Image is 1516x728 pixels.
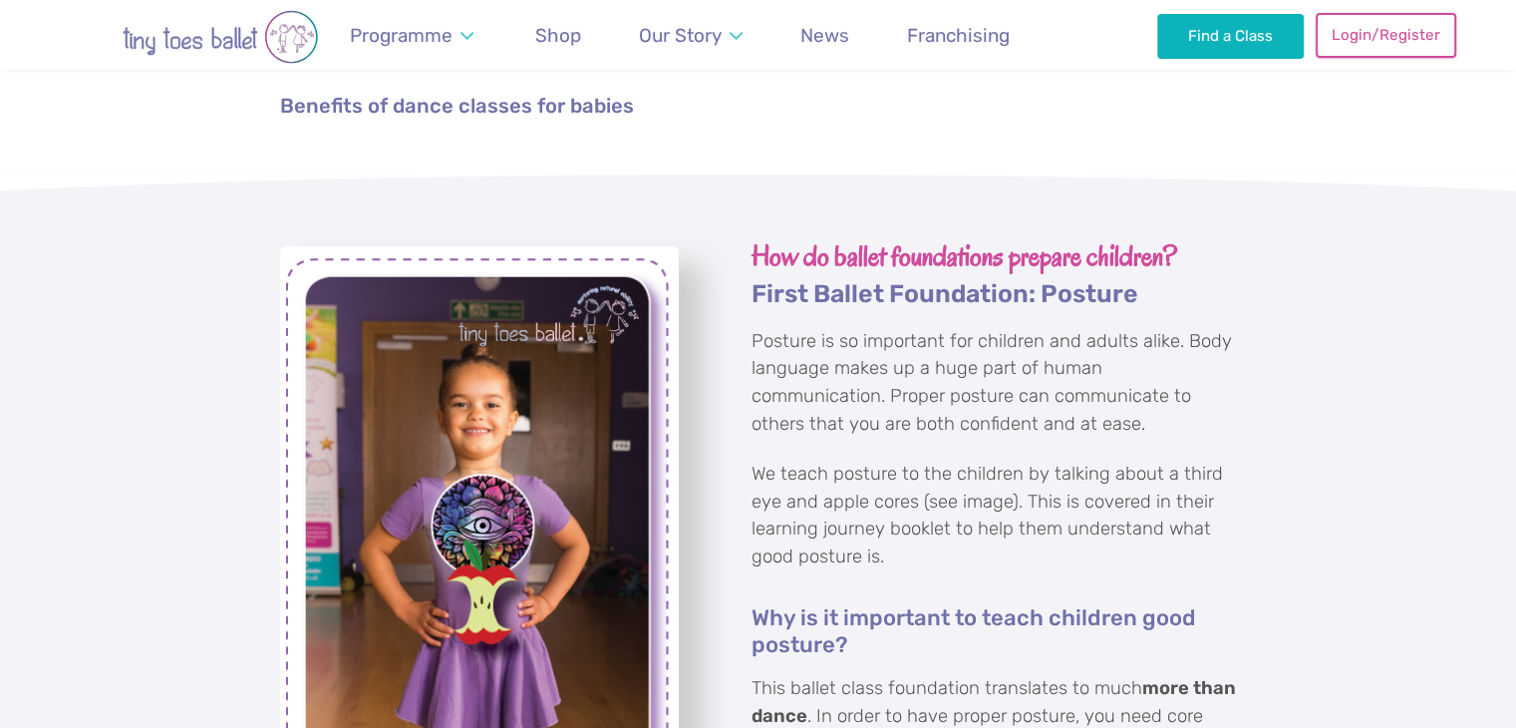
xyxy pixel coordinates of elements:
span: News [800,24,849,47]
a: Shop [526,12,591,59]
img: tiny toes ballet [61,10,380,64]
span: Programme [350,24,453,47]
span: Shop [535,24,581,47]
span: Franchising [907,24,1010,47]
a: Find a Class [1157,14,1304,58]
h5: Why is it important to teach children good posture? [752,604,1237,659]
a: Login/Register [1316,13,1455,57]
a: News [791,12,859,59]
strong: How do ballet foundations prepare children? [752,237,1177,275]
p: We teach posture to the children by talking about a third eye and apple cores (see image). This i... [752,461,1237,570]
a: Benefits of dance classes for babies [280,96,634,118]
p: Posture is so important for children and adults alike. Body language makes up a huge part of huma... [752,328,1237,438]
a: Our Story [629,12,752,59]
span: Our Story [639,24,722,47]
a: Franchising [898,12,1020,59]
strong: First Ballet Foundation: Posture [752,279,1138,308]
a: Programme [341,12,483,59]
